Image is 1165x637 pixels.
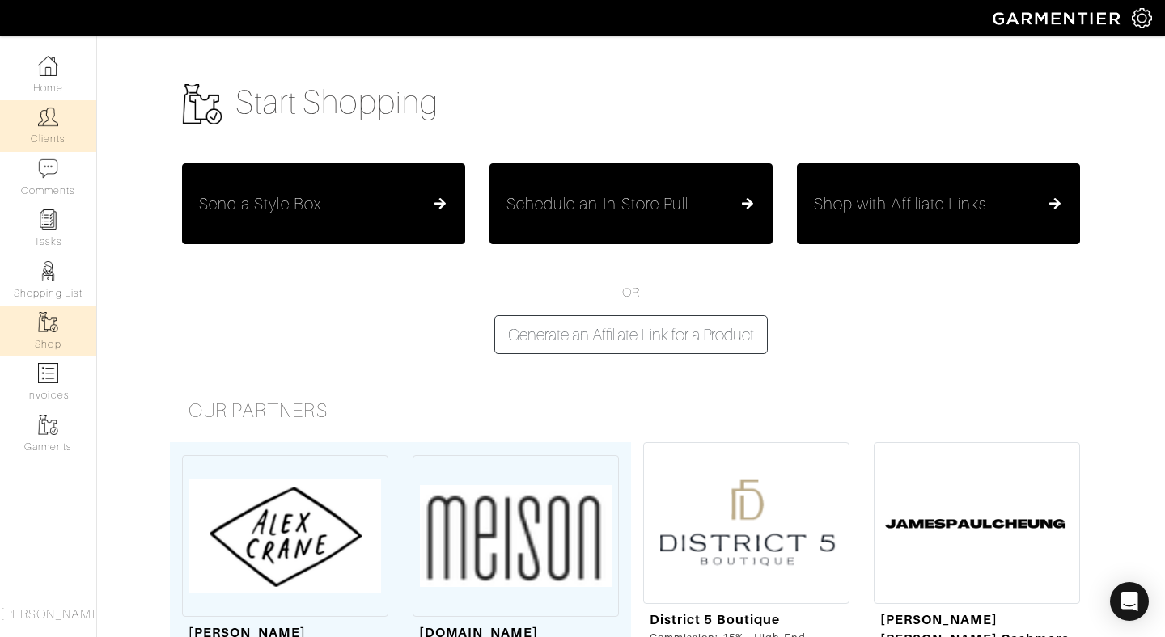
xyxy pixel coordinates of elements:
img: garments-icon-b7da505a4dc4fd61783c78ac3ca0ef83fa9d6f193b1c9dc38574b1d14d53ca28.png [38,415,58,435]
span: Start Shopping [235,84,438,120]
button: Shop with Affiliate Links [797,163,1080,244]
h5: Send a Style Box [199,194,321,213]
img: Screenshot%202023-08-02%20at%2011.13.10%20AM.png [643,442,849,604]
h5: Schedule an In-Store Pull [506,194,688,213]
img: garments-icon-b7da505a4dc4fd61783c78ac3ca0ef83fa9d6f193b1c9dc38574b1d14d53ca28.png [182,84,222,124]
img: Screenshot%202023-06-30%20at%202.11.00%20PM.png [874,442,1080,604]
button: Send a Style Box [182,163,465,244]
div: OR [170,283,1092,354]
img: clients-icon-6bae9207a08558b7cb47a8932f037763ab4055f8c8b6bfacd5dc20c3e0201464.png [38,107,58,127]
div: Open Intercom Messenger [1110,582,1149,621]
span: Our Partners [189,400,328,421]
a: Schedule an In-Store Pull [506,194,756,213]
a: District 5 Boutique [650,612,780,627]
button: Generate an Affiliate Link for a Product [494,315,768,354]
img: orders-icon-0abe47150d42831381b5fb84f609e132dff9fe21cb692f30cb5eec754e2cba89.png [38,363,58,383]
h5: Shop with Affiliate Links [814,194,987,213]
img: dashboard-icon-dbcd8f5a0b271acd01030246c82b418ddd0df26cd7fceb0bd07c9910d44c42f6.png [38,56,58,76]
img: stylists-icon-eb353228a002819b7ec25b43dbf5f0378dd9e0616d9560372ff212230b889e62.png [38,261,58,281]
img: garments-icon-b7da505a4dc4fd61783c78ac3ca0ef83fa9d6f193b1c9dc38574b1d14d53ca28.png [38,312,58,332]
img: Screenshot%202023-06-02%20at%201.40.48%20PM.png [413,455,619,617]
img: gear-icon-white-bd11855cb880d31180b6d7d6211b90ccbf57a29d726f0c71d8c61bd08dd39cc2.png [1132,8,1152,28]
img: comment-icon-a0a6a9ef722e966f86d9cbdc48e553b5cf19dbc54f86b18d962a5391bc8f6eb6.png [38,158,58,179]
img: garmentier-logo-header-white-b43fb05a5012e4ada735d5af1a66efaba907eab6374d6393d1fbf88cb4ef424d.png [985,4,1132,32]
button: Schedule an In-Store Pull [489,163,773,244]
img: Screen%20Shot%202023-05-23%20at%208.25.52%20AM.png [182,455,388,617]
img: reminder-icon-8004d30b9f0a5d33ae49ab947aed9ed385cf756f9e5892f1edd6e32f2345188e.png [38,209,58,230]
